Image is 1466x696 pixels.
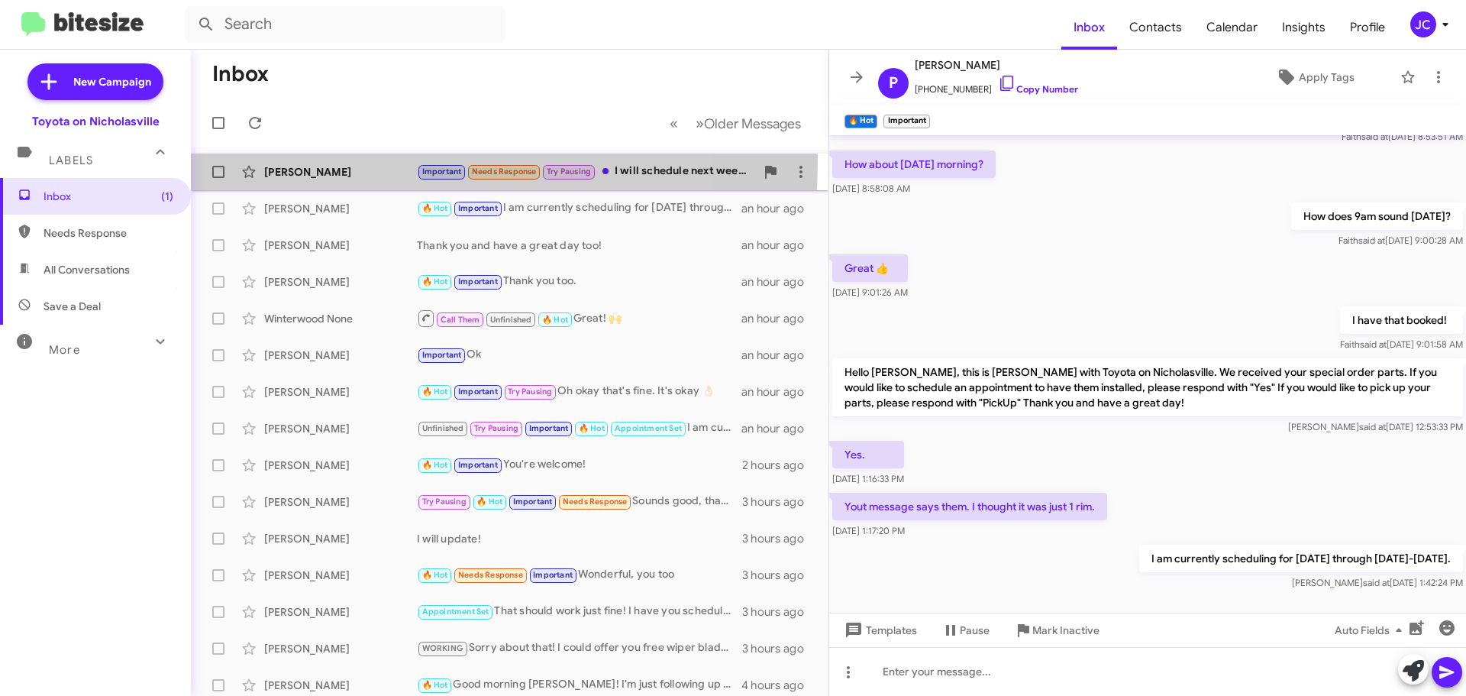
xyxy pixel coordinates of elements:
[1002,617,1112,644] button: Mark Inactive
[533,570,573,580] span: Important
[1061,5,1117,50] span: Inbox
[458,460,498,470] span: Important
[1194,5,1270,50] a: Calendar
[742,494,816,510] div: 3 hours ago
[417,493,742,510] div: Sounds good, thanks!
[579,423,605,433] span: 🔥 Hot
[1322,617,1420,644] button: Auto Fields
[417,419,741,437] div: I am currently scheduling for [DATE] through [DATE]-[DATE].
[32,114,160,129] div: Toyota on Nicholasville
[1270,5,1338,50] span: Insights
[264,641,417,656] div: [PERSON_NAME]
[476,497,502,507] span: 🔥 Hot
[417,383,741,400] div: Oh okay that's fine. It's okay 👌🏻
[458,203,498,213] span: Important
[1291,202,1463,230] p: How does 9am sound [DATE]?
[44,299,101,314] span: Save a Deal
[832,151,996,178] p: How about [DATE] morning?
[832,525,905,536] span: [DATE] 1:17:20 PM
[741,421,816,436] div: an hour ago
[49,154,93,167] span: Labels
[264,494,417,510] div: [PERSON_NAME]
[1335,617,1408,644] span: Auto Fields
[883,115,929,128] small: Important
[1299,63,1355,91] span: Apply Tags
[563,497,628,507] span: Needs Response
[547,167,591,176] span: Try Pausing
[264,678,417,693] div: [PERSON_NAME]
[542,315,568,325] span: 🔥 Hot
[417,163,755,180] div: I will schedule next week. I'm going on a work trip this week so I check back after
[1117,5,1194,50] a: Contacts
[422,497,467,507] span: Try Pausing
[741,678,816,693] div: 4 hours ago
[1359,421,1386,432] span: said at
[417,199,741,217] div: I am currently scheduling for [DATE] through [DATE]-[DATE].
[1288,421,1463,432] span: [PERSON_NAME] [DATE] 12:53:33 PM
[417,603,742,620] div: That should work just fine! I have you scheduled for 8:00 AM - [DATE]. Let me know if you need an...
[44,189,173,204] span: Inbox
[686,108,810,139] button: Next
[44,225,173,241] span: Needs Response
[161,189,173,204] span: (1)
[474,423,518,433] span: Try Pausing
[741,384,816,400] div: an hour ago
[1292,577,1463,588] span: [PERSON_NAME] [DATE] 1:42:24 PM
[417,566,742,584] div: Wonderful, you too
[422,387,448,397] span: 🔥 Hot
[264,421,417,436] div: [PERSON_NAME]
[1139,545,1463,572] p: I am currently scheduling for [DATE] through [DATE]-[DATE].
[417,639,742,657] div: Sorry about that! I could offer you free wiper blades instead if you'd like to do that? :)
[741,311,816,326] div: an hour ago
[670,114,678,133] span: «
[889,71,898,95] span: P
[264,348,417,363] div: [PERSON_NAME]
[441,315,480,325] span: Call Them
[49,343,80,357] span: More
[832,286,908,298] span: [DATE] 9:01:26 AM
[741,348,816,363] div: an hour ago
[264,201,417,216] div: [PERSON_NAME]
[264,164,417,180] div: [PERSON_NAME]
[1363,577,1390,588] span: said at
[417,676,741,694] div: Good morning [PERSON_NAME]! I'm just following up to see if you'd like to schedule.
[212,62,269,86] h1: Inbox
[742,641,816,656] div: 3 hours ago
[185,6,505,43] input: Search
[696,114,704,133] span: »
[422,167,462,176] span: Important
[960,617,990,644] span: Pause
[998,83,1078,95] a: Copy Number
[1340,338,1463,350] span: Faith [DATE] 9:01:58 AM
[490,315,532,325] span: Unfinished
[422,460,448,470] span: 🔥 Hot
[422,350,462,360] span: Important
[741,201,816,216] div: an hour ago
[704,115,801,132] span: Older Messages
[264,568,417,583] div: [PERSON_NAME]
[422,203,448,213] span: 🔥 Hot
[832,183,910,194] span: [DATE] 8:58:08 AM
[417,531,742,546] div: I will update!
[417,456,742,474] div: You're welcome!
[1361,131,1388,142] span: said at
[27,63,163,100] a: New Campaign
[832,441,904,468] p: Yes.
[417,346,741,364] div: Ok
[742,458,816,473] div: 2 hours ago
[529,423,569,433] span: Important
[929,617,1002,644] button: Pause
[660,108,687,139] button: Previous
[1338,5,1397,50] a: Profile
[1410,11,1436,37] div: JC
[1360,338,1387,350] span: said at
[1342,131,1463,142] span: Faith [DATE] 8:53:51 AM
[741,274,816,290] div: an hour ago
[1338,235,1463,246] span: Faith [DATE] 9:00:28 AM
[1236,63,1393,91] button: Apply Tags
[508,387,552,397] span: Try Pausing
[422,643,463,653] span: WORKING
